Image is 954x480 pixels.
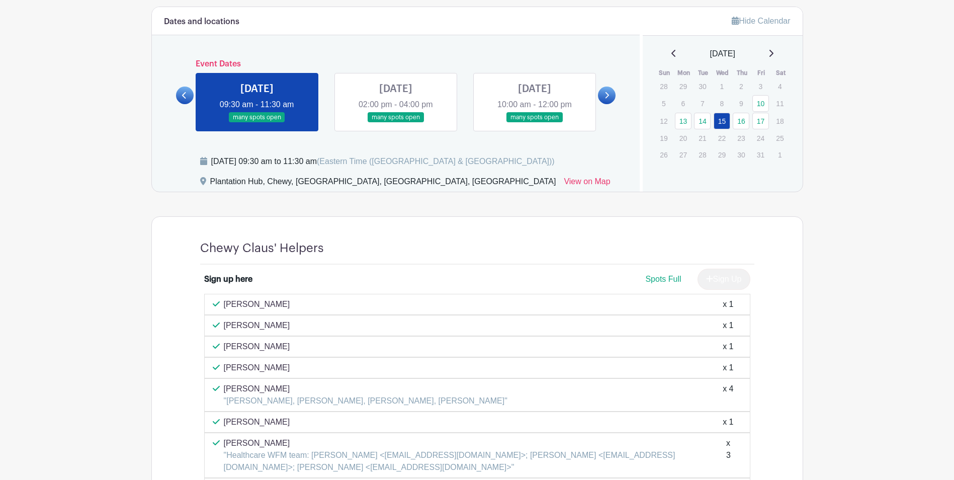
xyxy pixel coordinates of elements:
p: 26 [655,147,672,163]
div: Plantation Hub, Chewy, [GEOGRAPHIC_DATA], [GEOGRAPHIC_DATA], [GEOGRAPHIC_DATA] [210,176,556,192]
p: "[PERSON_NAME], [PERSON_NAME], [PERSON_NAME], [PERSON_NAME]" [224,395,507,407]
p: [PERSON_NAME] [224,319,290,332]
a: 14 [694,113,711,129]
p: [PERSON_NAME] [224,298,290,310]
a: Hide Calendar [732,17,790,25]
p: 22 [714,130,730,146]
span: [DATE] [710,48,735,60]
span: Spots Full [645,275,681,283]
a: 15 [714,113,730,129]
div: x 1 [723,362,733,374]
p: 24 [752,130,769,146]
p: 1 [714,78,730,94]
span: (Eastern Time ([GEOGRAPHIC_DATA] & [GEOGRAPHIC_DATA])) [317,157,555,166]
p: 5 [655,96,672,111]
p: "Healthcare WFM team: [PERSON_NAME] <[EMAIL_ADDRESS][DOMAIN_NAME]>; [PERSON_NAME] <[EMAIL_ADDRESS... [224,449,727,473]
p: 2 [733,78,749,94]
a: 10 [752,95,769,112]
div: [DATE] 09:30 am to 11:30 am [211,155,555,168]
div: x 1 [723,319,733,332]
p: 12 [655,113,672,129]
p: 29 [714,147,730,163]
p: 30 [733,147,749,163]
p: [PERSON_NAME] [224,383,507,395]
p: [PERSON_NAME] [224,437,727,449]
h6: Dates and locations [164,17,239,27]
p: 9 [733,96,749,111]
p: 19 [655,130,672,146]
p: [PERSON_NAME] [224,416,290,428]
p: 8 [714,96,730,111]
p: 18 [771,113,788,129]
div: x 3 [726,437,733,473]
p: 28 [655,78,672,94]
th: Mon [674,68,694,78]
p: 28 [694,147,711,163]
p: 11 [771,96,788,111]
div: x 4 [723,383,733,407]
p: [PERSON_NAME] [224,362,290,374]
p: 7 [694,96,711,111]
p: 27 [675,147,691,163]
p: 6 [675,96,691,111]
h4: Chewy Claus' Helpers [200,241,324,256]
th: Fri [752,68,771,78]
p: 25 [771,130,788,146]
p: 3 [752,78,769,94]
th: Sun [655,68,674,78]
th: Thu [732,68,752,78]
p: 30 [694,78,711,94]
p: 29 [675,78,691,94]
th: Wed [713,68,733,78]
p: 23 [733,130,749,146]
h6: Event Dates [194,59,598,69]
p: 4 [771,78,788,94]
th: Sat [771,68,791,78]
a: View on Map [564,176,610,192]
div: x 1 [723,298,733,310]
div: x 1 [723,416,733,428]
p: 20 [675,130,691,146]
p: 31 [752,147,769,163]
p: 21 [694,130,711,146]
a: 13 [675,113,691,129]
div: x 1 [723,341,733,353]
p: 1 [771,147,788,163]
p: [PERSON_NAME] [224,341,290,353]
div: Sign up here [204,273,252,285]
a: 17 [752,113,769,129]
a: 16 [733,113,749,129]
th: Tue [693,68,713,78]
